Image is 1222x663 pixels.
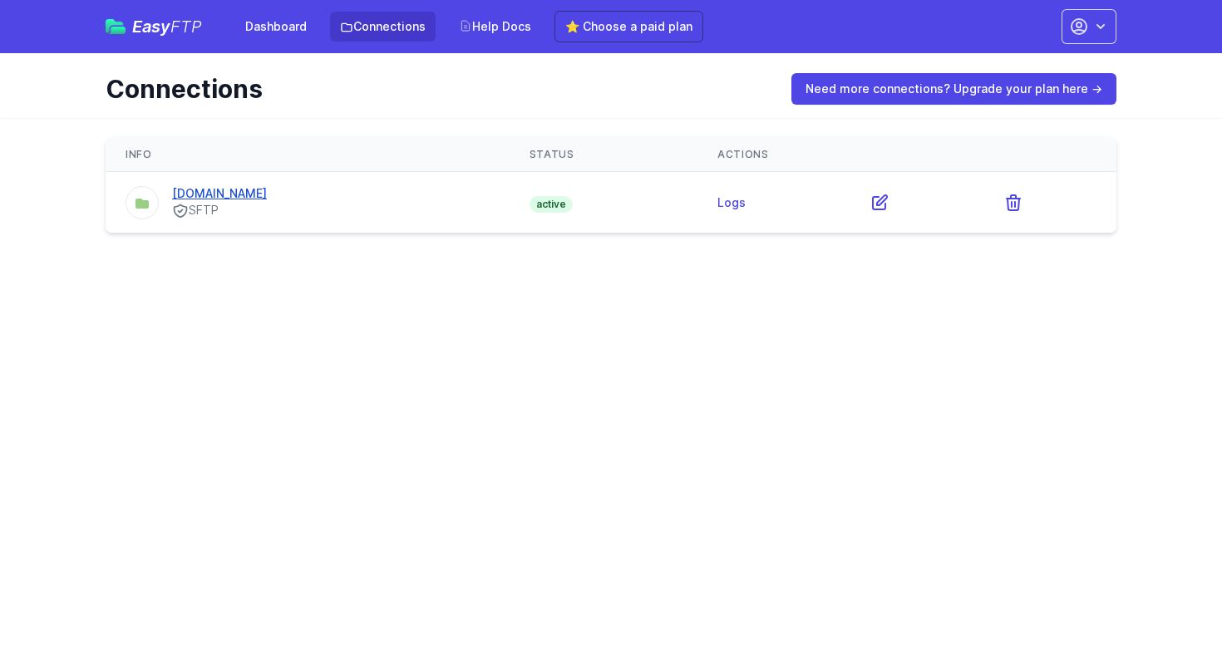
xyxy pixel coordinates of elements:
[106,19,126,34] img: easyftp_logo.png
[235,12,317,42] a: Dashboard
[449,12,541,42] a: Help Docs
[530,196,573,213] span: active
[106,138,510,172] th: Info
[717,195,746,209] a: Logs
[697,138,1116,172] th: Actions
[1139,580,1202,643] iframe: Drift Widget Chat Controller
[106,74,768,104] h1: Connections
[170,17,202,37] span: FTP
[791,73,1116,105] a: Need more connections? Upgrade your plan here →
[132,18,202,35] span: Easy
[172,186,267,200] a: [DOMAIN_NAME]
[554,11,703,42] a: ⭐ Choose a paid plan
[172,202,267,219] div: SFTP
[510,138,697,172] th: Status
[106,18,202,35] a: EasyFTP
[330,12,436,42] a: Connections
